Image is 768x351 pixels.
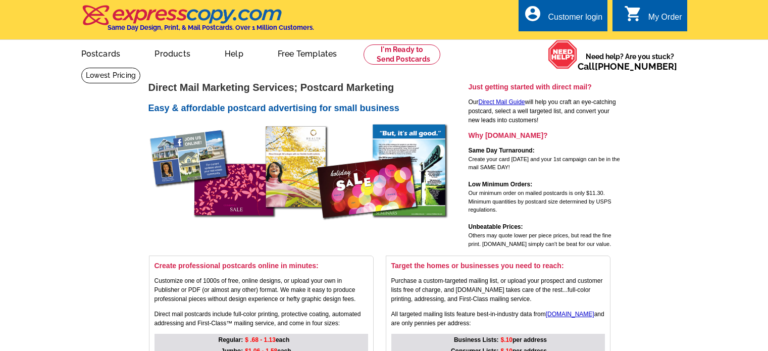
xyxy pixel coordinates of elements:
i: account_circle [524,5,542,23]
h2: Easy & affordable postcard advertising for small business [148,103,467,114]
span: $.10 [501,336,513,343]
span: Need help? Are you stuck? [578,52,682,72]
strong: Same Day Turnaround: [469,147,535,154]
strong: Regular: [219,336,243,343]
strong: Low Minimum Orders: [469,181,533,188]
p: Purchase a custom-targeted mailing list, or upload your prospect and customer lists free of charg... [391,276,605,304]
strong: per address [501,336,547,343]
a: account_circle Customer login [524,11,602,24]
p: Customize one of 1000s of free, online designs, or upload your own in Publisher or PDF (or almost... [155,276,368,304]
strong: Unbeatable Prices: [469,223,523,230]
div: Customer login [548,13,602,27]
a: Help [209,41,260,65]
a: [DOMAIN_NAME] [546,311,594,318]
img: help [548,40,578,69]
a: Direct Mail Guide [479,98,525,106]
img: direct mail postcards [148,120,451,237]
h4: Same Day Design, Print, & Mail Postcards. Over 1 Million Customers. [108,24,314,31]
p: Direct mail postcards include full-color printing, protective coating, automated addressing and F... [155,310,368,328]
h3: Why [DOMAIN_NAME]? [469,131,620,140]
strong: each [245,336,289,343]
a: Products [138,41,207,65]
a: shopping_cart My Order [624,11,682,24]
span: Create your card [DATE] and your 1st campaign can be in the mail SAME DAY! [469,156,620,171]
a: Free Templates [262,41,353,65]
strong: Business Lists: [454,336,499,343]
h3: Create professional postcards online in minutes: [155,261,368,270]
a: Postcards [65,41,137,65]
p: Our will help you craft an eye-catching postcard, select a well targeted list, and convert your n... [469,97,620,125]
span: Our minimum order on mailed postcards is only $11.30. Minimum quantities by postcard size determi... [469,190,611,213]
span: $ .68 - 1.13 [245,336,276,343]
h3: Just getting started with direct mail? [469,82,620,91]
span: Call [578,61,677,72]
h1: Direct Mail Marketing Services; Postcard Marketing [148,82,467,93]
a: Same Day Design, Print, & Mail Postcards. Over 1 Million Customers. [81,12,314,31]
span: Others may quote lower per piece prices, but read the fine print. [DOMAIN_NAME] simply can't be b... [469,232,611,247]
p: All targeted mailing lists feature best-in-industry data from and are only pennies per address: [391,310,605,328]
h3: Target the homes or businesses you need to reach: [391,261,605,270]
a: [PHONE_NUMBER] [595,61,677,72]
div: My Order [648,13,682,27]
i: shopping_cart [624,5,642,23]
